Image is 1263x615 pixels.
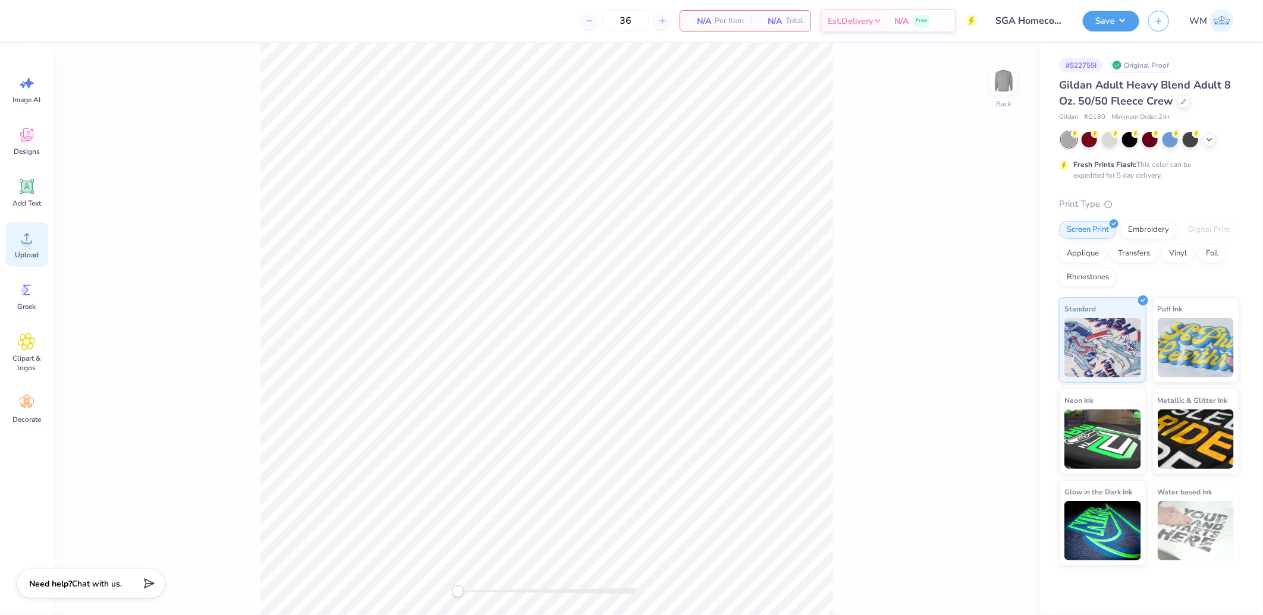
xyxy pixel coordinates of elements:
[72,578,122,589] span: Chat with us.
[18,302,36,311] span: Greek
[1059,197,1239,211] div: Print Type
[1158,485,1212,498] span: Water based Ink
[452,585,464,597] div: Accessibility label
[13,95,41,105] span: Image AI
[786,15,803,27] span: Total
[1084,112,1105,122] span: # G180
[1064,394,1094,406] span: Neon Ink
[1059,58,1103,72] div: # 522755I
[1109,58,1176,72] div: Original Proof
[29,578,72,589] strong: Need help?
[894,15,909,27] span: N/A
[12,198,41,208] span: Add Text
[1158,318,1234,377] img: Puff Ink
[1110,245,1158,263] div: Transfers
[1111,112,1171,122] span: Minimum Order: 24 +
[986,9,1074,33] input: Untitled Design
[1158,302,1183,315] span: Puff Ink
[1059,245,1107,263] div: Applique
[715,15,744,27] span: Per Item
[1198,245,1226,263] div: Foil
[1064,501,1141,560] img: Glow in the Dark Ink
[992,69,1016,93] img: Back
[1064,302,1096,315] span: Standard
[7,354,46,373] span: Clipart & logos
[1064,485,1132,498] span: Glow in the Dark Ink
[1158,409,1234,469] img: Metallic & Glitter Ink
[758,15,782,27] span: N/A
[1184,9,1239,33] a: WM
[1120,221,1177,239] div: Embroidery
[1189,14,1207,28] span: WM
[602,10,649,31] input: – –
[687,15,711,27] span: N/A
[1083,11,1139,31] button: Save
[12,415,41,424] span: Decorate
[1059,112,1078,122] span: Gildan
[1064,409,1141,469] img: Neon Ink
[828,15,873,27] span: Est. Delivery
[1158,501,1234,560] img: Water based Ink
[1064,318,1141,377] img: Standard
[1158,394,1228,406] span: Metallic & Glitter Ink
[916,17,927,25] span: Free
[996,99,1011,109] div: Back
[1059,78,1231,108] span: Gildan Adult Heavy Blend Adult 8 Oz. 50/50 Fleece Crew
[14,147,40,156] span: Designs
[15,250,39,260] span: Upload
[1073,159,1220,181] div: This color can be expedited for 5 day delivery.
[1059,269,1117,286] div: Rhinestones
[1059,221,1117,239] div: Screen Print
[1161,245,1195,263] div: Vinyl
[1073,160,1136,169] strong: Fresh Prints Flash:
[1210,9,1234,33] img: Wilfredo Manabat
[1180,221,1238,239] div: Digital Print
